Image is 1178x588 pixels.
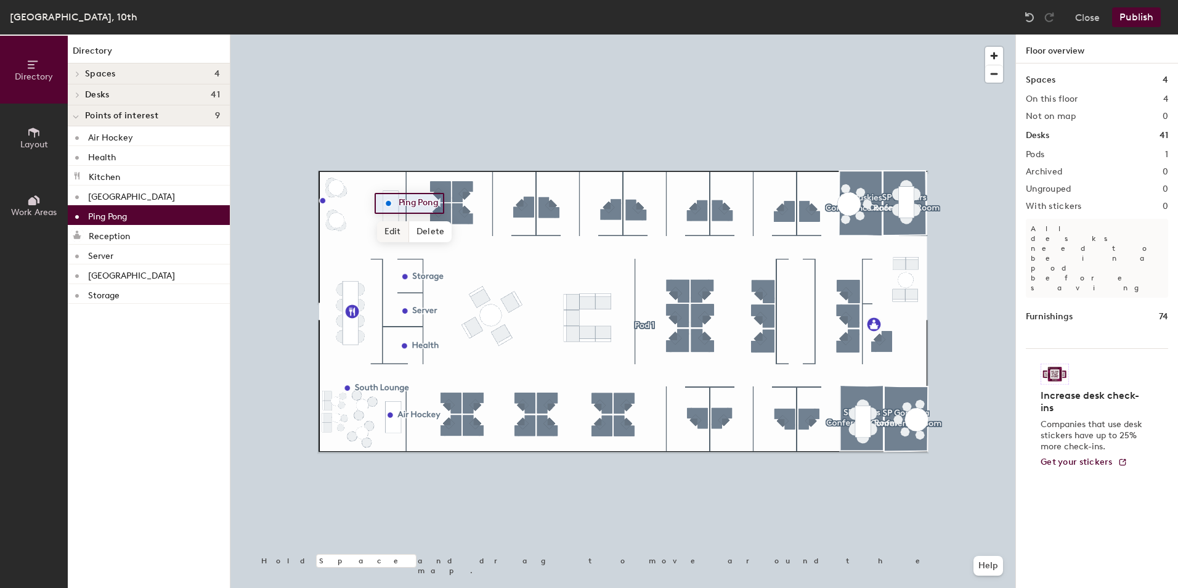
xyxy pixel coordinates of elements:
[377,221,409,242] span: Edit
[973,556,1003,576] button: Help
[1041,457,1113,467] span: Get your stickers
[68,44,230,63] h1: Directory
[15,71,53,82] span: Directory
[89,227,130,242] p: Reception
[215,111,220,121] span: 9
[88,188,175,202] p: [GEOGRAPHIC_DATA]
[88,247,113,261] p: Server
[88,149,116,163] p: Health
[409,221,452,242] span: Delete
[1160,129,1168,142] h1: 41
[85,69,116,79] span: Spaces
[20,139,48,150] span: Layout
[1026,112,1076,121] h2: Not on map
[1016,35,1178,63] h1: Floor overview
[1163,184,1168,194] h2: 0
[1163,167,1168,177] h2: 0
[214,69,220,79] span: 4
[1075,7,1100,27] button: Close
[10,9,137,25] div: [GEOGRAPHIC_DATA], 10th
[1163,112,1168,121] h2: 0
[1026,129,1049,142] h1: Desks
[1163,73,1168,87] h1: 4
[89,168,120,182] p: Kitchen
[1041,390,1146,414] h4: Increase desk check-ins
[1026,184,1071,194] h2: Ungrouped
[85,111,158,121] span: Points of interest
[1026,73,1055,87] h1: Spaces
[1041,457,1127,468] a: Get your stickers
[88,129,133,143] p: Air Hockey
[1163,202,1168,211] h2: 0
[1112,7,1161,27] button: Publish
[85,90,109,100] span: Desks
[1026,310,1073,324] h1: Furnishings
[88,287,120,301] p: Storage
[1165,150,1168,160] h2: 1
[1043,11,1055,23] img: Redo
[11,207,57,218] span: Work Areas
[1026,202,1082,211] h2: With stickers
[1159,310,1168,324] h1: 74
[1026,167,1062,177] h2: Archived
[1041,364,1069,385] img: Sticker logo
[1026,219,1168,298] p: All desks need to be in a pod before saving
[1026,94,1078,104] h2: On this floor
[1023,11,1036,23] img: Undo
[211,90,220,100] span: 41
[1163,94,1168,104] h2: 4
[88,208,127,222] p: Ping Pong
[88,267,175,281] p: [GEOGRAPHIC_DATA]
[1026,150,1044,160] h2: Pods
[1041,419,1146,452] p: Companies that use desk stickers have up to 25% more check-ins.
